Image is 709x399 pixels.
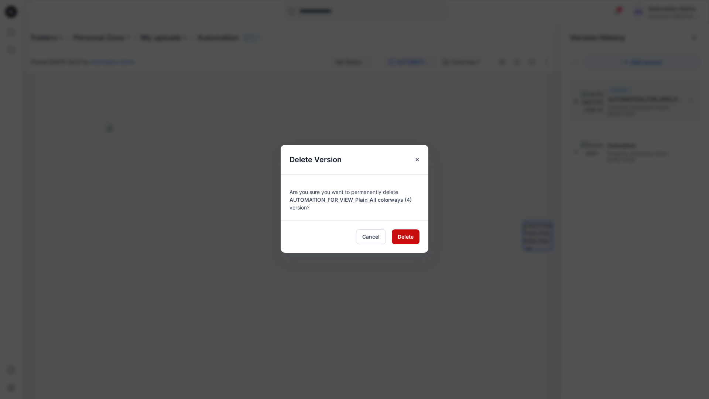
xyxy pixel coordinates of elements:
[398,233,414,241] span: Delete
[290,197,412,203] span: AUTOMATION_FOR_VIEW_Plain_All colorways (4)
[411,153,424,166] button: Close
[281,145,350,174] h5: Delete Version
[356,229,386,244] button: Cancel
[362,233,380,241] span: Cancel
[392,229,419,244] button: Delete
[290,184,419,211] div: Are you sure you want to permanently delete version?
